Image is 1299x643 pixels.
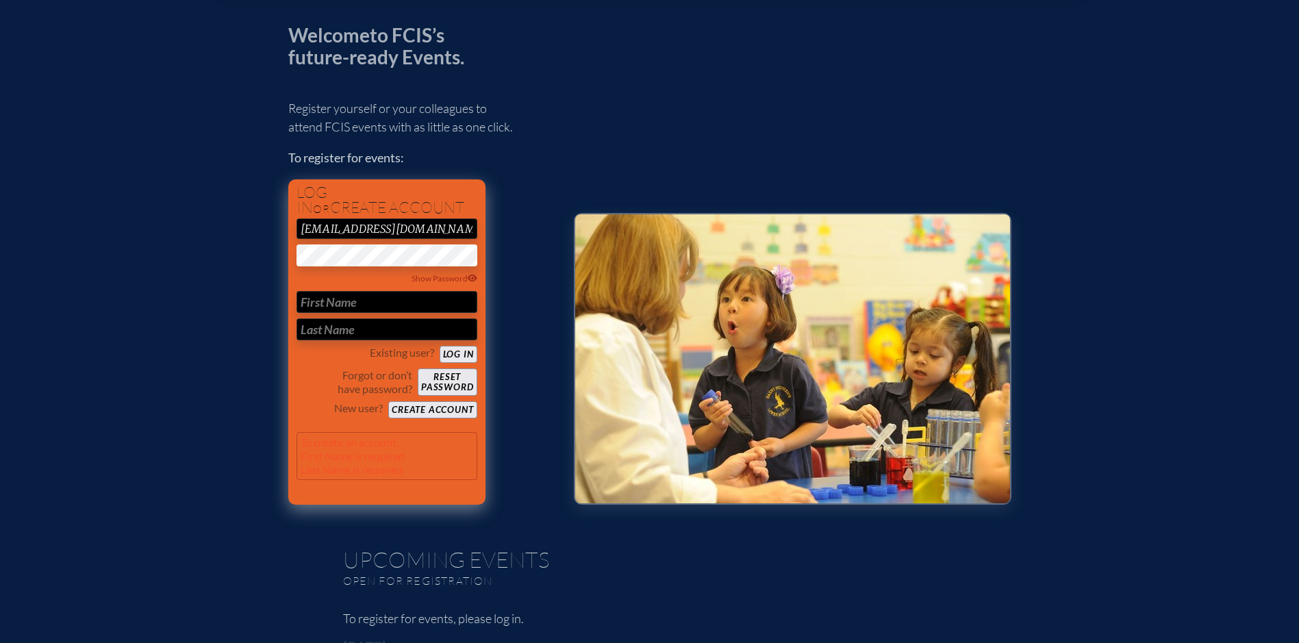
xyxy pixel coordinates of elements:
input: Email [297,218,477,239]
button: Log in [440,346,477,363]
p: To register for events: [288,149,552,167]
p: To create an account, First Name is required Last Name is required [297,432,477,480]
p: Existing user? [370,346,434,360]
input: First Name [297,291,477,313]
h1: Upcoming Events [343,549,957,570]
p: To register for events, please log in. [343,609,957,628]
p: Register yourself or your colleagues to attend FCIS events with as little as one click. [288,99,552,136]
h1: Log in create account [297,185,477,216]
input: Last Name [297,318,477,340]
img: Events [575,214,1010,503]
p: Open for registration [343,574,705,588]
button: Resetpassword [418,368,477,396]
p: Forgot or don’t have password? [297,368,413,396]
p: Welcome to FCIS’s future-ready Events. [288,25,480,68]
button: Create account [388,401,477,418]
span: or [313,202,330,216]
span: Show Password [412,273,477,283]
p: New user? [334,401,383,415]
